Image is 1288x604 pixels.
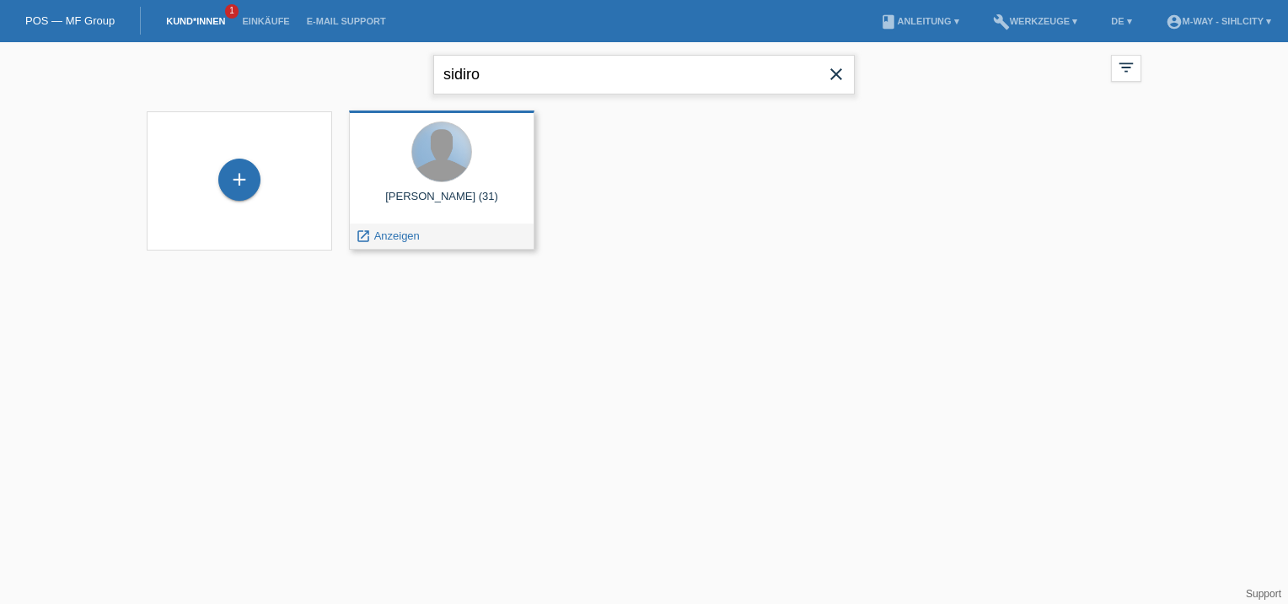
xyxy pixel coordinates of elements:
[356,229,420,242] a: launch Anzeigen
[158,16,233,26] a: Kund*innen
[374,229,420,242] span: Anzeigen
[433,55,855,94] input: Suche...
[985,16,1087,26] a: buildWerkzeuge ▾
[1117,58,1135,77] i: filter_list
[872,16,967,26] a: bookAnleitung ▾
[1246,588,1281,600] a: Support
[1157,16,1280,26] a: account_circlem-way - Sihlcity ▾
[356,229,371,244] i: launch
[993,13,1010,30] i: build
[25,14,115,27] a: POS — MF Group
[1166,13,1183,30] i: account_circle
[233,16,298,26] a: Einkäufe
[826,64,846,84] i: close
[362,190,521,217] div: [PERSON_NAME] (31)
[219,165,260,194] div: Kund*in hinzufügen
[298,16,394,26] a: E-Mail Support
[1103,16,1140,26] a: DE ▾
[880,13,897,30] i: book
[225,4,239,19] span: 1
